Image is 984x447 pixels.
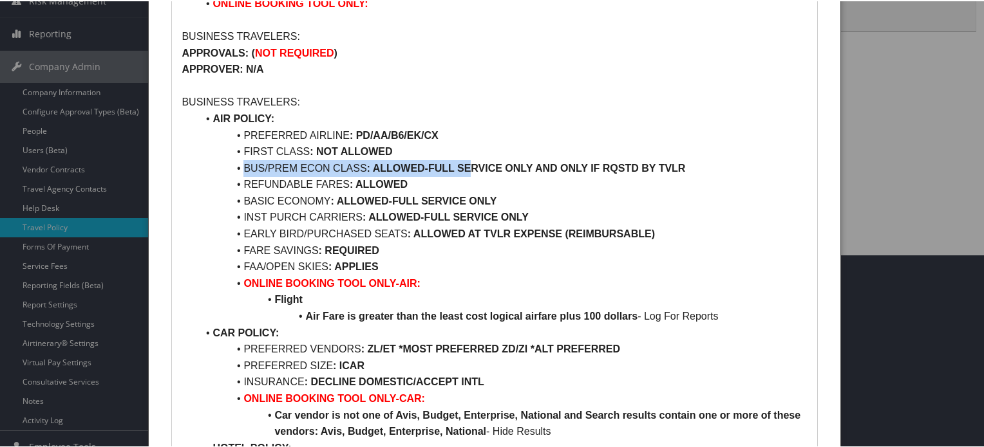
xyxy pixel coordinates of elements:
li: PREFERRED AIRLINE [197,126,807,143]
strong: APPROVER: N/A [182,62,263,73]
strong: Air Fare is greater than the least cost logical airfare plus 100 dollars [305,309,638,320]
strong: : ALLOWED-FULL SERVICE ONLY [331,194,497,205]
strong: : DECLINE DOMESTIC/ACCEPT INTL [305,375,484,386]
strong: ONLINE BOOKING TOOL ONLY-AIR: [243,277,420,287]
li: FIRST CLASS [197,142,807,159]
strong: NOT REQUIRED [255,46,334,57]
li: REFUNDABLE FARES [197,175,807,192]
li: - Hide Results [197,406,807,439]
li: BUS/PREM ECON CLASS [197,159,807,176]
strong: ONLINE BOOKING TOOL ONLY-CAR: [243,392,425,403]
li: - Log For Reports [197,307,807,324]
strong: : ZL/ET *MOST PREFERRED ZD/ZI *ALT PREFERRED [361,342,620,353]
strong: Car vendor is not one of Avis, Budget, Enterprise, National and Search results contain one or mor... [274,408,803,436]
strong: : ALLOWED-FULL SERVICE ONLY [363,210,529,221]
li: FARE SAVINGS [197,241,807,258]
li: INST PURCH CARRIERS [197,208,807,224]
strong: CAR POLICY: [213,326,279,337]
strong: : ALLOWED AT TVLR EXPENSE (REIMBURSABLE) [408,227,655,238]
strong: : REQUIRED [319,244,379,255]
strong: : APPLIES [328,260,379,271]
strong: : ICAR [333,359,364,370]
strong: : NOT ALLOWED [310,145,392,156]
li: BASIC ECONOMY [197,192,807,208]
strong: AIR POLICY: [213,112,274,123]
li: FAA/OPEN SKIES [197,257,807,274]
strong: : ALLOWED-FULL SERVICE ONLY AND ONLY IF RQSTD BY TVLR [367,161,686,172]
strong: : ALLOWED [350,178,408,188]
strong: ) [334,46,337,57]
p: BUSINESS TRAVELERS: [182,93,807,109]
p: BUSINESS TRAVELERS: [182,27,807,44]
strong: : PD/AA/B6/EK/CX [350,129,439,140]
strong: APPROVALS: ( [182,46,254,57]
li: PREFERRED SIZE [197,356,807,373]
li: INSURANCE [197,372,807,389]
li: PREFERRED VENDORS [197,340,807,356]
strong: Flight [274,293,303,304]
li: EARLY BIRD/PURCHASED SEATS [197,224,807,241]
